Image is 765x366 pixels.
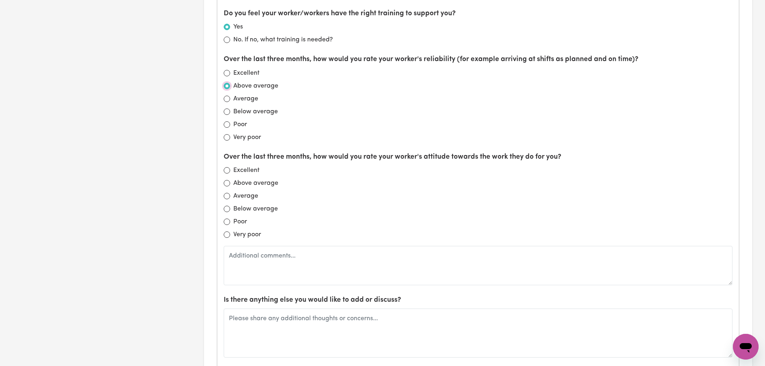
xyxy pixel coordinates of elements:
label: Below average [233,107,278,117]
label: Do you feel your worker/workers have the right training to support you? [224,8,456,19]
label: Above average [233,178,278,188]
label: Average [233,94,258,104]
label: Poor [233,217,247,227]
label: Above average [233,81,278,91]
label: Excellent [233,68,259,78]
label: Yes [233,22,243,32]
label: Over the last three months, how would you rate your worker's reliability (for example arriving at... [224,54,639,65]
label: Poor [233,120,247,129]
label: Is there anything else you would like to add or discuss? [224,295,401,305]
label: Average [233,191,258,201]
label: Excellent [233,166,259,175]
iframe: Button to launch messaging window [733,334,759,360]
label: Very poor [233,133,261,142]
label: Over the last three months, how would you rate your worker's attitude towards the work they do fo... [224,152,561,162]
label: No. If no, what training is needed? [233,35,333,45]
label: Below average [233,204,278,214]
label: Very poor [233,230,261,239]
